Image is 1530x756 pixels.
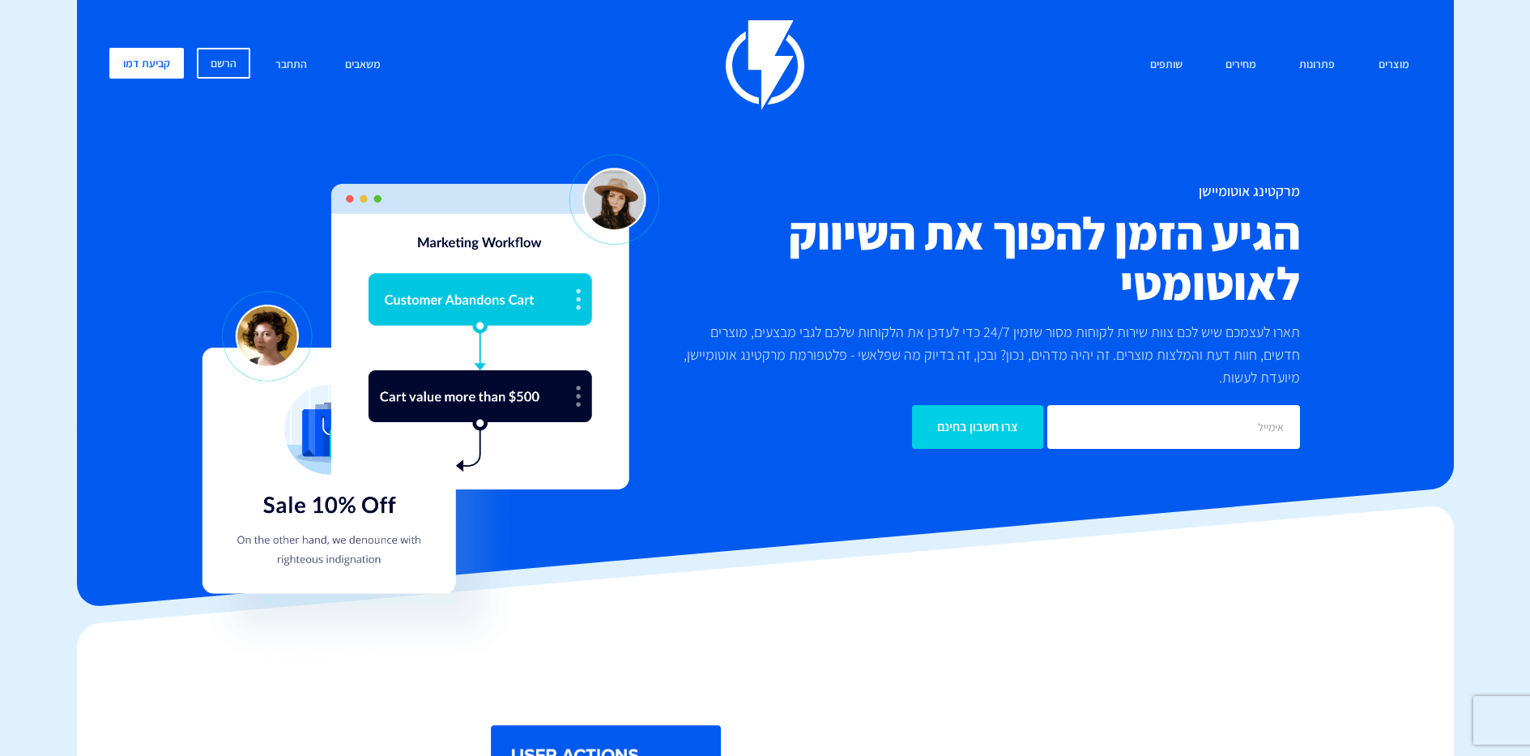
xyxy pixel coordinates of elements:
a: הרשם [197,48,250,79]
h2: הגיע הזמן להפוך את השיווק לאוטומטי [668,207,1300,309]
a: התחבר [263,48,319,83]
a: מוצרים [1366,48,1421,83]
a: מחירים [1213,48,1268,83]
input: צרו חשבון בחינם [912,405,1043,449]
input: אימייל [1047,405,1300,449]
a: שותפים [1138,48,1195,83]
p: תארו לעצמכם שיש לכם צוות שירות לקוחות מסור שזמין 24/7 כדי לעדכן את הלקוחות שלכם לגבי מבצעים, מוצר... [668,321,1300,389]
a: קביעת דמו [109,48,184,79]
h1: מרקטינג אוטומיישן [668,183,1300,199]
a: משאבים [333,48,393,83]
a: פתרונות [1287,48,1347,83]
